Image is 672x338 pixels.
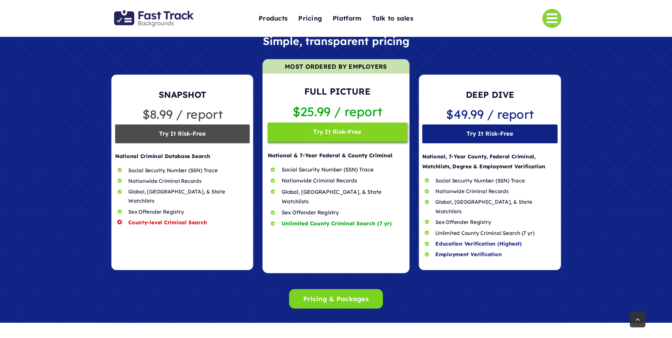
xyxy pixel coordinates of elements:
span: Pricing & Packages [303,295,369,303]
span: Pricing [298,13,322,24]
a: Platform [333,11,361,26]
b: Simple, transparent pricing [263,34,410,48]
a: Fast Track Backgrounds Logo [114,10,194,17]
img: Fast Track Backgrounds Logo [114,10,194,27]
span: Platform [333,13,361,24]
a: Talk to sales [372,11,413,26]
nav: One Page [223,1,449,36]
a: Pricing & Packages [289,289,383,309]
span: Talk to sales [372,13,413,24]
a: Pricing [298,11,322,26]
span: Products [259,13,288,24]
a: Link to # [542,9,561,28]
